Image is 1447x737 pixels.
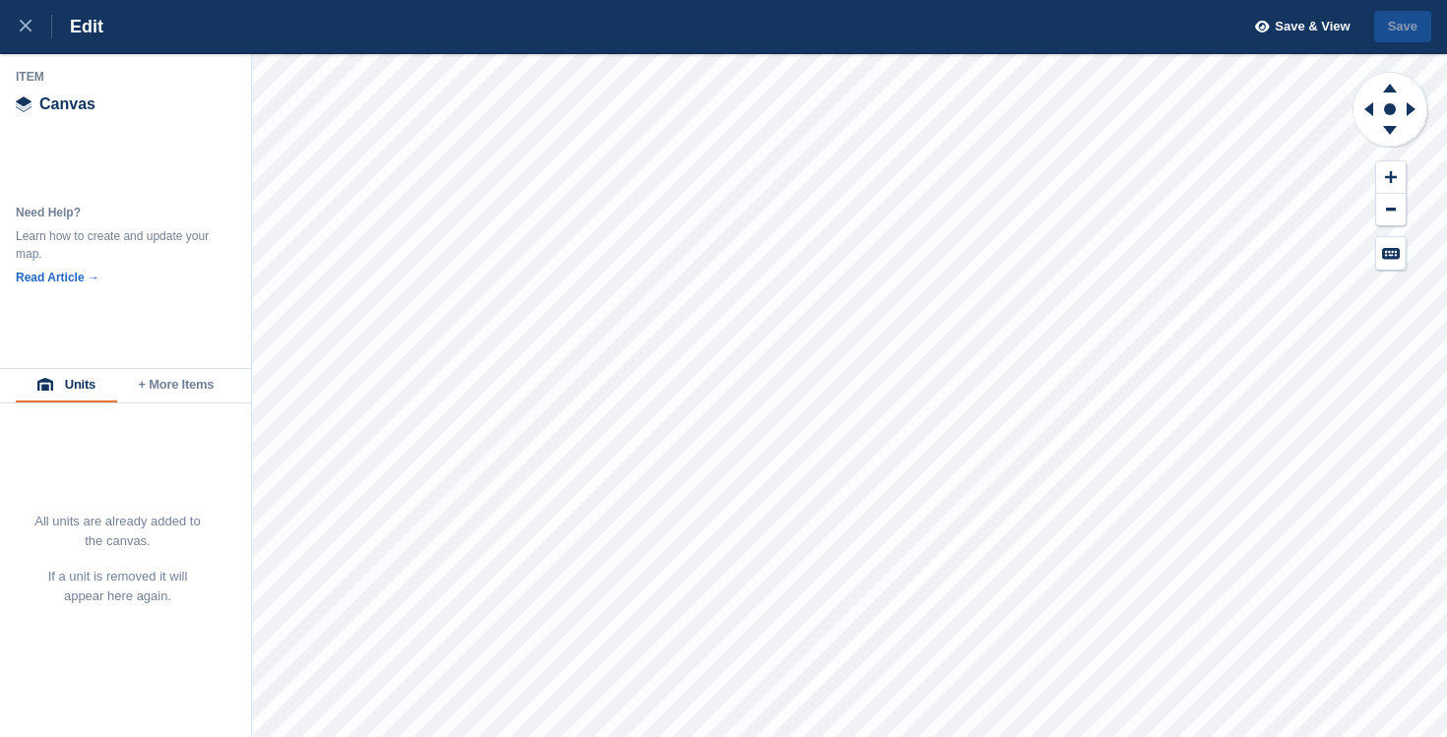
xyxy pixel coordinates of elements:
[16,69,236,85] div: Item
[1374,11,1431,43] button: Save
[39,96,95,112] span: Canvas
[16,271,99,284] a: Read Article →
[16,369,117,402] button: Units
[33,512,202,551] p: All units are already added to the canvas.
[16,204,213,221] div: Need Help?
[1275,17,1350,36] span: Save & View
[33,567,202,606] p: If a unit is removed it will appear here again.
[1376,161,1406,194] button: Zoom In
[16,96,31,112] img: canvas-icn.9d1aba5b.svg
[117,369,235,402] button: + More Items
[1376,237,1406,270] button: Keyboard Shortcuts
[1244,11,1351,43] button: Save & View
[52,15,103,38] div: Edit
[16,227,213,263] div: Learn how to create and update your map.
[1376,194,1406,226] button: Zoom Out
